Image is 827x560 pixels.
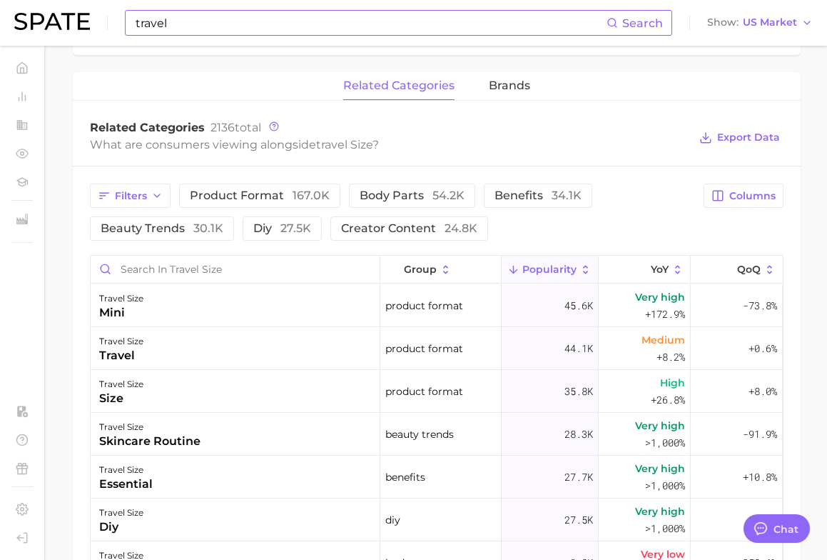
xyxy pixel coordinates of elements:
span: 24.8k [445,221,477,235]
span: +10.8% [743,469,777,486]
input: Search in travel size [91,256,380,283]
span: 45.6k [564,297,593,314]
span: diy [385,511,400,529]
div: travel size [99,419,201,436]
span: creator content [341,223,477,234]
button: YoY [599,256,691,284]
div: travel size [99,333,143,350]
span: >1,000% [645,436,685,449]
div: travel [99,347,143,364]
span: +172.9% [645,306,685,323]
span: product format [385,297,463,314]
span: beauty trends [385,426,454,443]
span: 27.5k [280,221,311,235]
span: Export Data [717,131,780,144]
div: travel size [99,290,143,307]
div: diy [99,519,143,536]
span: +8.2% [656,349,685,366]
input: Search here for a brand, industry, or ingredient [134,11,607,35]
div: skincare routine [99,433,201,450]
button: group [380,256,502,284]
span: Filters [115,190,147,202]
span: +26.8% [651,391,685,409]
span: >1,000% [645,479,685,492]
span: +8.0% [749,383,777,400]
button: Popularity [502,256,599,284]
span: related categories [343,79,455,92]
span: 27.5k [564,511,593,529]
span: brands [489,79,530,92]
span: YoY [651,264,669,275]
span: diy [253,223,311,234]
span: travel size [316,138,372,151]
button: travel sizetravelproduct format44.1kMedium+8.2%+0.6% [91,327,783,370]
div: size [99,390,143,407]
span: 35.8k [564,383,593,400]
button: Columns [704,184,783,208]
button: travel sizeskincare routinebeauty trends28.3kVery high>1,000%-91.9% [91,413,783,456]
span: Very high [635,417,685,434]
span: product format [385,340,463,357]
button: travel sizesizeproduct format35.8kHigh+26.8%+8.0% [91,370,783,413]
span: total [210,121,261,134]
span: Columns [729,190,776,202]
span: group [404,264,437,275]
span: 167.0k [293,189,330,202]
span: 34.1k [552,189,582,202]
span: Show [707,19,739,26]
button: Filters [90,184,171,208]
span: Popularity [522,264,577,275]
span: US Market [743,19,797,26]
span: Very high [635,289,685,306]
div: essential [99,476,153,493]
span: QoQ [737,264,761,275]
button: travel sizediydiy27.5kVery high>1,000%+2.1% [91,499,783,541]
span: >1,000% [645,521,685,535]
span: -73.8% [743,297,777,314]
span: 54.2k [432,189,465,202]
span: benefits [494,190,582,201]
span: Very high [635,503,685,520]
span: 28.3k [564,426,593,443]
span: 30.1k [193,221,223,235]
a: Log out. Currently logged in with e-mail spolansky@diginsights.com. [11,527,33,549]
button: QoQ [691,256,782,284]
span: +0.6% [749,340,777,357]
div: mini [99,304,143,321]
button: travel sizeminiproduct format45.6kVery high+172.9%-73.8% [91,284,783,327]
div: What are consumers viewing alongside ? [90,135,689,154]
span: beauty trends [101,223,223,234]
span: 44.1k [564,340,593,357]
span: product format [190,190,330,201]
span: -91.9% [743,426,777,443]
span: product format [385,383,463,400]
span: 2136 [210,121,235,134]
button: travel sizeessentialbenefits27.7kVery high>1,000%+10.8% [91,456,783,499]
div: travel size [99,461,153,479]
span: Search [622,16,663,30]
img: SPATE [14,13,90,30]
span: 27.7k [564,469,593,486]
button: Export Data [696,128,783,148]
span: High [660,374,685,391]
span: benefits [385,469,425,486]
div: travel size [99,376,143,393]
span: Medium [641,331,685,349]
span: Very high [635,460,685,477]
button: ShowUS Market [704,14,816,32]
span: body parts [360,190,465,201]
span: Related Categories [90,121,205,134]
div: travel size [99,504,143,521]
span: +2.1% [749,511,777,529]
